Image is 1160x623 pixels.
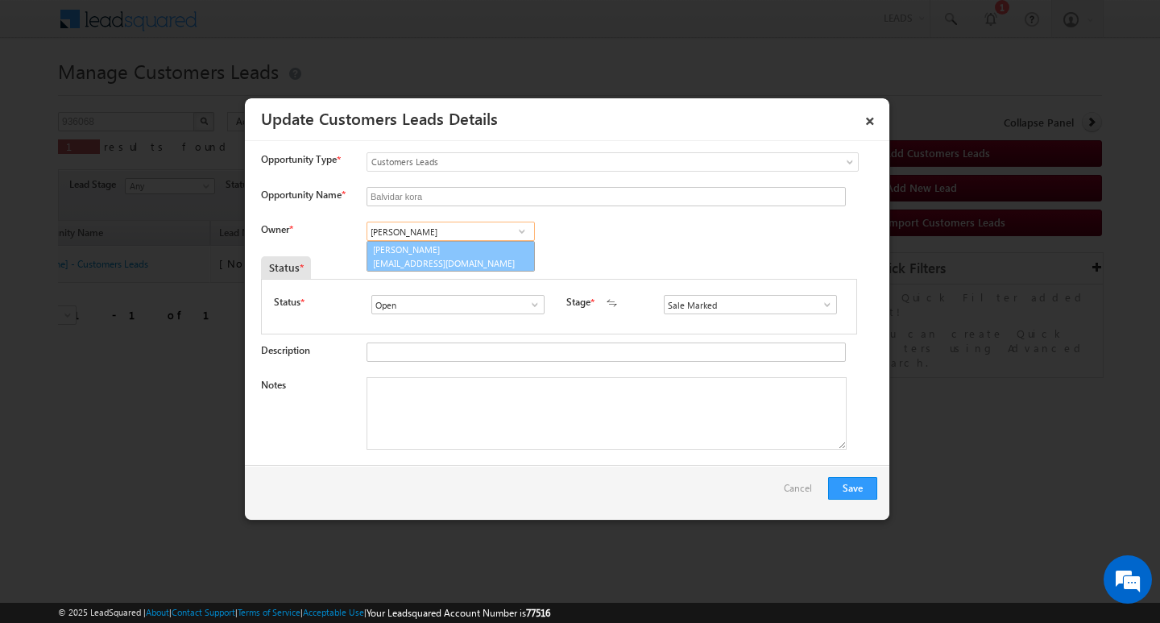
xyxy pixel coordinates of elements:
[238,607,300,617] a: Terms of Service
[261,223,292,235] label: Owner
[367,607,550,619] span: Your Leadsquared Account Number is
[261,256,311,279] div: Status
[146,607,169,617] a: About
[27,85,68,106] img: d_60004797649_company_0_60004797649
[828,477,877,500] button: Save
[526,607,550,619] span: 77516
[373,257,518,269] span: [EMAIL_ADDRESS][DOMAIN_NAME]
[264,8,303,47] div: Minimize live chat window
[664,295,837,314] input: Type to Search
[367,155,793,169] span: Customers Leads
[813,297,833,313] a: Show All Items
[236,496,292,518] em: Submit
[261,152,337,167] span: Opportunity Type
[512,223,532,239] a: Show All Items
[261,189,345,201] label: Opportunity Name
[303,607,364,617] a: Acceptable Use
[261,379,286,391] label: Notes
[367,222,535,241] input: Type to Search
[261,344,310,356] label: Description
[274,295,300,309] label: Status
[58,605,550,621] span: © 2025 LeadSquared | | | | |
[367,152,859,172] a: Customers Leads
[520,297,541,313] a: Show All Items
[367,241,535,272] a: [PERSON_NAME]
[566,295,590,309] label: Stage
[784,477,820,508] a: Cancel
[84,85,271,106] div: Leave a message
[261,106,498,129] a: Update Customers Leads Details
[172,607,235,617] a: Contact Support
[371,295,545,314] input: Type to Search
[21,149,294,483] textarea: Type your message and click 'Submit'
[856,104,884,132] a: ×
